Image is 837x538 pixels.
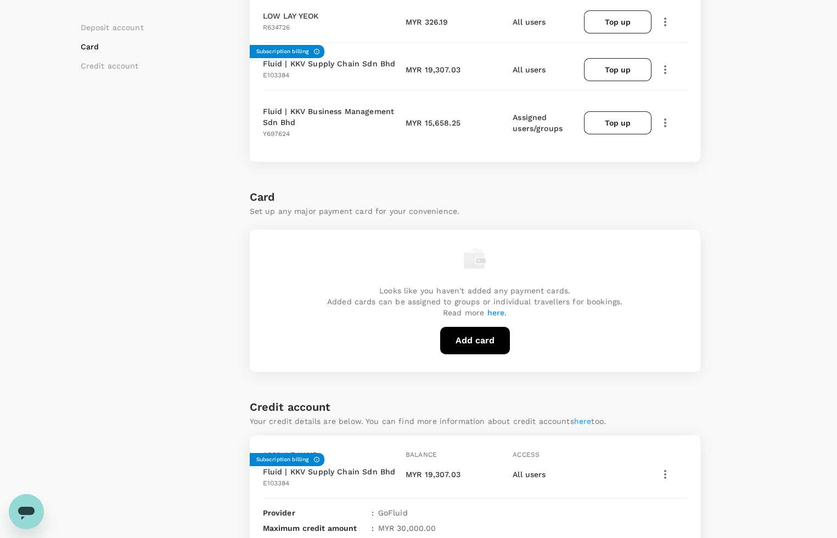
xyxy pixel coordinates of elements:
[584,10,651,33] button: Top up
[440,327,510,354] button: Add card
[263,10,319,21] p: LOW LAY YEOK
[263,58,396,69] p: Fluid | KKV Supply Chain Sdn Bhd
[81,22,144,33] li: Deposit account
[584,58,651,81] button: Top up
[372,507,374,518] span: :
[263,451,317,458] span: Account name
[263,507,367,518] p: Provider
[464,247,486,269] img: empty
[406,451,437,458] span: Balance
[487,308,505,317] a: here
[263,130,290,138] span: Y697624
[263,71,290,79] span: E103384
[513,451,540,458] span: Access
[406,16,448,27] p: MYR 326.19
[378,523,436,534] p: MYR 30,000.00
[406,117,460,128] p: MYR 15,658.25
[378,507,408,518] p: GoFluid
[406,469,460,480] p: MYR 19,307.03
[513,470,546,479] span: All users
[406,64,460,75] p: MYR 19,307.03
[81,41,144,52] li: Card
[263,523,367,534] p: Maximum credit amount
[263,479,290,487] span: E103384
[327,285,622,318] p: Looks like you haven't added any payment cards. Added cards can be assigned to groups or individu...
[584,111,651,134] button: Top up
[81,60,144,71] li: Credit account
[372,523,374,534] span: :
[263,106,401,128] p: Fluid | KKV Business Management Sdn Bhd
[250,398,331,416] h6: Credit account
[250,416,606,427] p: Your credit details are below. You can find more information about credit accounts too.
[574,417,592,426] a: here
[513,113,563,133] span: Assigned users/groups
[256,47,309,56] h6: Subscription billing
[256,455,309,464] h6: Subscription billing
[513,65,546,74] span: All users
[250,188,700,206] h6: Card
[263,24,290,31] span: R634726
[263,466,401,477] p: Fluid | KKV Supply Chain Sdn Bhd
[250,206,700,217] p: Set up any major payment card for your convenience.
[9,494,44,529] iframe: Button to launch messaging window
[513,18,546,26] span: All users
